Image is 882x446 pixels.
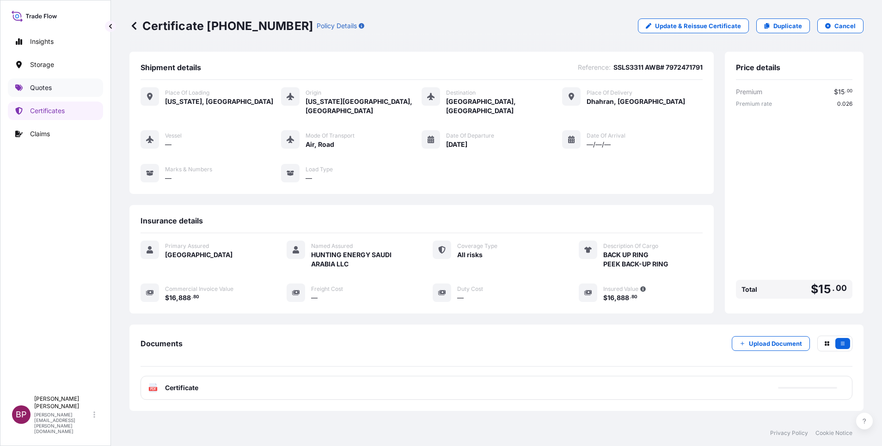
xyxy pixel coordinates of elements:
[178,295,191,301] span: 888
[34,395,92,410] p: [PERSON_NAME] [PERSON_NAME]
[838,89,845,95] span: 15
[141,63,201,72] span: Shipment details
[165,242,209,250] span: Primary Assured
[815,429,852,437] a: Cookie Notice
[587,140,611,149] span: —/—/—
[773,21,802,30] p: Duplicate
[832,285,835,291] span: .
[446,140,467,149] span: [DATE]
[169,295,176,301] span: 16
[847,90,852,93] span: 00
[756,18,810,33] a: Duplicate
[617,295,629,301] span: 888
[30,106,65,115] p: Certificates
[306,140,334,149] span: Air, Road
[736,87,762,96] span: Premium
[165,285,233,293] span: Commercial Invoice Value
[306,89,321,96] span: Origin
[587,89,632,96] span: Place of Delivery
[8,125,103,143] a: Claims
[165,295,169,301] span: $
[817,18,864,33] button: Cancel
[736,100,772,108] span: Premium rate
[811,283,818,295] span: $
[306,97,422,115] span: [US_STATE][GEOGRAPHIC_DATA], [GEOGRAPHIC_DATA]
[446,89,476,96] span: Destination
[638,18,749,33] a: Update & Reissue Certificate
[457,250,483,259] span: All risks
[16,410,27,419] span: BP
[603,242,658,250] span: Description Of Cargo
[770,429,808,437] a: Privacy Policy
[317,21,357,30] p: Policy Details
[8,55,103,74] a: Storage
[457,242,497,250] span: Coverage Type
[150,387,156,391] text: PDF
[129,18,313,33] p: Certificate [PHONE_NUMBER]
[191,295,193,299] span: .
[834,21,856,30] p: Cancel
[165,383,198,392] span: Certificate
[749,339,802,348] p: Upload Document
[732,336,810,351] button: Upload Document
[603,250,668,269] span: BACK UP RING PEEK BACK-UP RING
[578,63,611,72] span: Reference :
[446,97,562,115] span: [GEOGRAPHIC_DATA], [GEOGRAPHIC_DATA]
[8,78,103,97] a: Quotes
[8,102,103,120] a: Certificates
[655,21,741,30] p: Update & Reissue Certificate
[165,250,233,259] span: [GEOGRAPHIC_DATA]
[306,166,333,173] span: Load Type
[306,174,312,183] span: —
[834,89,838,95] span: $
[311,293,318,302] span: —
[165,132,182,139] span: Vessel
[8,32,103,51] a: Insights
[30,60,54,69] p: Storage
[631,295,637,299] span: 80
[457,293,464,302] span: —
[165,97,273,106] span: [US_STATE], [GEOGRAPHIC_DATA]
[630,295,631,299] span: .
[311,285,343,293] span: Freight Cost
[165,89,209,96] span: Place of Loading
[34,412,92,434] p: [PERSON_NAME][EMAIL_ADDRESS][PERSON_NAME][DOMAIN_NAME]
[30,129,50,139] p: Claims
[613,63,703,72] span: SSLS3311 AWB# 7972471791
[176,295,178,301] span: ,
[141,339,183,348] span: Documents
[587,97,685,106] span: Dhahran, [GEOGRAPHIC_DATA]
[845,90,846,93] span: .
[457,285,483,293] span: Duty Cost
[818,283,831,295] span: 15
[30,37,54,46] p: Insights
[165,140,171,149] span: —
[306,132,355,139] span: Mode of Transport
[446,132,494,139] span: Date of Departure
[30,83,52,92] p: Quotes
[165,166,212,173] span: Marks & Numbers
[587,132,625,139] span: Date of Arrival
[836,285,847,291] span: 00
[141,216,203,225] span: Insurance details
[736,63,780,72] span: Price details
[603,285,638,293] span: Insured Value
[614,295,617,301] span: ,
[311,250,410,269] span: HUNTING ENERGY SAUDI ARABIA LLC
[603,295,607,301] span: $
[837,100,852,108] span: 0.026
[311,242,353,250] span: Named Assured
[741,285,757,294] span: Total
[165,174,171,183] span: —
[193,295,199,299] span: 80
[607,295,614,301] span: 16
